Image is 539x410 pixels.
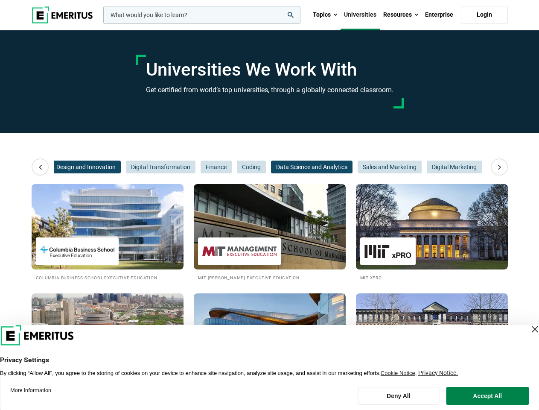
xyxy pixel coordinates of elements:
[126,161,195,173] button: Digital Transformation
[32,184,184,281] a: Universities We Work With Columbia Business School Executive Education Columbia Business School E...
[194,293,346,379] img: Universities We Work With
[40,242,114,261] img: Columbia Business School Executive Education
[32,184,184,269] img: Universities We Work With
[201,161,232,173] button: Finance
[36,274,179,281] h2: Columbia Business School Executive Education
[356,184,508,269] img: Universities We Work With
[356,293,508,390] a: Universities We Work With Cambridge Judge Business School Executive Education Cambridge Judge Bus...
[237,161,266,173] button: Coding
[29,161,121,173] button: Product Design and Innovation
[364,242,411,261] img: MIT xPRO
[103,6,300,24] input: woocommerce-product-search-field-0
[271,161,353,173] button: Data Science and Analytics
[146,85,393,96] h3: Get certified from world’s top universities, through a globally connected classroom.
[360,274,504,281] h2: MIT xPRO
[202,242,277,261] img: MIT Sloan Executive Education
[356,293,508,379] img: Universities We Work With
[356,184,508,281] a: Universities We Work With MIT xPRO MIT xPRO
[146,59,393,80] h1: Universities We Work With
[358,161,422,173] button: Sales and Marketing
[32,293,184,379] img: Universities We Work With
[198,274,341,281] h2: MIT [PERSON_NAME] Executive Education
[32,293,184,390] a: Universities We Work With Wharton Executive Education [PERSON_NAME] Executive Education
[194,293,346,390] a: Universities We Work With Kellogg Executive Education [PERSON_NAME] Executive Education
[194,184,346,269] img: Universities We Work With
[427,161,482,173] button: Digital Marketing
[194,184,346,281] a: Universities We Work With MIT Sloan Executive Education MIT [PERSON_NAME] Executive Education
[461,6,508,24] a: Login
